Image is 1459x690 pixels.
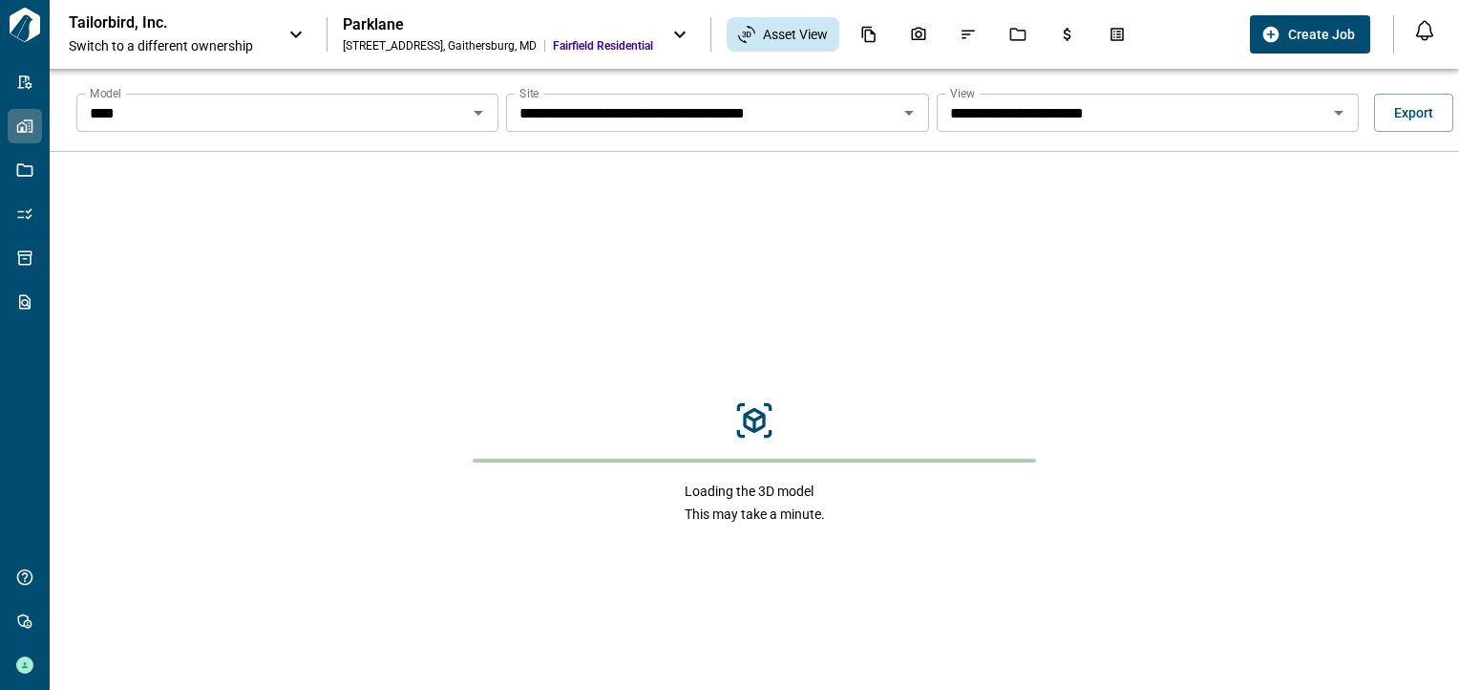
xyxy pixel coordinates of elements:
span: Loading the 3D model [685,482,825,501]
div: Budgets [1047,18,1088,51]
button: Export [1374,94,1453,132]
div: Takeoff Center [1097,18,1137,51]
button: Open [1325,99,1352,126]
span: Export [1394,103,1433,122]
label: Site [519,85,539,101]
span: Switch to a different ownership [69,36,269,55]
div: Parklane [343,15,653,34]
div: Asset View [727,17,839,52]
div: [STREET_ADDRESS] , Gaithersburg , MD [343,38,537,54]
span: Create Job [1288,25,1355,44]
label: View [950,85,975,101]
button: Open notification feed [1409,15,1440,46]
label: Model [90,85,121,101]
span: Fairfield Residential [553,38,653,54]
div: Documents [849,18,889,51]
div: Issues & Info [948,18,988,51]
div: Photos [899,18,939,51]
p: Tailorbird, Inc. [69,13,241,32]
button: Open [896,99,922,126]
button: Open [465,99,492,126]
span: This may take a minute. [685,505,825,524]
button: Create Job [1250,15,1370,54]
div: Jobs [998,18,1038,51]
span: Asset View [763,25,828,44]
